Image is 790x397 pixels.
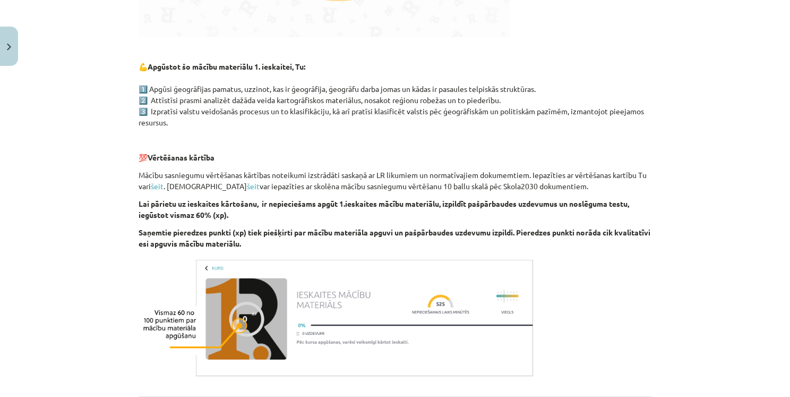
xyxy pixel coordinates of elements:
[151,181,164,191] a: šeit
[148,153,214,162] strong: Vērtēšanas kārtība
[139,61,651,128] p: 💪 1️⃣ Apgūsi ģeogrāfijas pamatus, uzzinot, kas ir ģeogrāfija, ģeogrāfu darba jomas un kādas ir pa...
[139,227,650,248] strong: Saņemtie pieredzes punkti (xp) tiek piešķirti par mācību materiāla apguvi un pašpārbaudes uzdevum...
[247,181,260,191] a: šeit
[139,152,651,163] p: 💯
[148,62,305,71] strong: Apgūstot šo mācību materiālu 1. ieskaitei, Tu:
[139,170,651,192] p: Mācību sasniegumu vērtēšanas kārtības noteikumi izstrādāti saskaņā ar LR likumiem un normatīvajie...
[7,44,11,50] img: icon-close-lesson-0947bae3869378f0d4975bcd49f059093ad1ed9edebbc8119c70593378902aed.svg
[139,199,629,219] strong: Lai pārietu uz ieskaites kārtošanu, ir nepieciešams apgūt 1.ieskaites mācību materiālu, izpildīt ...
